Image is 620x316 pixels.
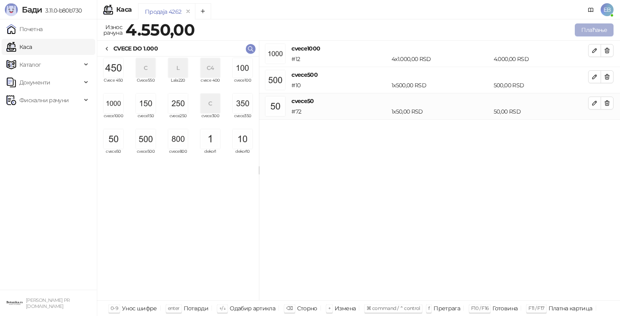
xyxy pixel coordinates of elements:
div: C [136,58,155,78]
div: C [201,94,220,113]
button: Плаћање [575,23,614,36]
div: 4 x 1.000,00 RSD [390,55,492,63]
a: Документација [584,3,597,16]
span: Фискални рачуни [19,92,69,108]
span: cvece800 [165,150,191,162]
span: Бади [22,5,42,15]
span: cvece50 [101,150,126,162]
div: Износ рачуна [102,22,124,38]
h4: cvece50 [291,97,588,105]
span: Cvece 450 [101,78,126,91]
img: Slika [104,58,123,78]
div: Одабир артикла [230,303,275,314]
span: cvece100 [230,78,256,91]
div: 1 x 500,00 RSD [390,81,492,90]
div: L [168,58,188,78]
span: Документи [19,74,50,91]
span: cvece1000 [101,114,126,126]
div: Платна картица [549,303,593,314]
img: Slika [168,94,188,113]
h4: cvece500 [291,70,588,79]
img: Slika [136,94,155,113]
img: Slika [104,94,123,113]
div: 4.000,00 RSD [492,55,590,63]
div: Претрага [434,303,460,314]
div: Потврди [184,303,209,314]
span: cvece150 [133,114,159,126]
span: Lala220 [165,78,191,91]
span: ⌘ command / ⌃ control [367,305,420,311]
span: dekor10 [230,150,256,162]
span: ↑/↓ [219,305,226,311]
div: C4 [201,58,220,78]
span: EB [601,3,614,16]
span: cvece250 [165,114,191,126]
img: Slika [168,129,188,149]
a: Почетна [6,21,43,37]
span: Cvece550 [133,78,159,91]
div: 500,00 RSD [492,81,590,90]
div: Сторно [297,303,317,314]
div: Каса [116,6,132,13]
span: 3.11.0-b80b730 [42,7,82,14]
span: Каталог [19,57,41,73]
div: # 72 [290,107,390,116]
img: Slika [136,129,155,149]
button: remove [183,8,193,15]
div: grid [97,57,259,300]
img: Slika [104,129,123,149]
div: 50,00 RSD [492,107,590,116]
div: # 10 [290,81,390,90]
div: Унос шифре [122,303,157,314]
span: f [428,305,429,311]
a: Каса [6,39,32,55]
span: F10 / F16 [471,305,488,311]
h4: cvece1000 [291,44,588,53]
span: cvece 400 [197,78,223,91]
span: enter [168,305,180,311]
img: Slika [201,129,220,149]
span: dekor1 [197,150,223,162]
div: Готовина [492,303,517,314]
div: CVECE DO 1.000 [113,44,158,53]
div: Продаја 4262 [145,7,181,16]
div: Измена [335,303,356,314]
span: + [328,305,331,311]
span: F11 / F17 [528,305,544,311]
span: 0-9 [111,305,118,311]
span: cvece500 [133,150,159,162]
img: Slika [233,129,252,149]
button: Add tab [195,3,211,19]
strong: 4.550,00 [126,20,195,40]
img: Logo [5,3,18,16]
div: # 12 [290,55,390,63]
img: Slika [233,58,252,78]
span: cvece350 [230,114,256,126]
img: Slika [233,94,252,113]
div: 1 x 50,00 RSD [390,107,492,116]
small: [PERSON_NAME] PR [DOMAIN_NAME] [26,297,70,309]
img: 64x64-companyLogo-0e2e8aaa-0bd2-431b-8613-6e3c65811325.png [6,295,23,311]
span: cvece300 [197,114,223,126]
span: ⌫ [286,305,293,311]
